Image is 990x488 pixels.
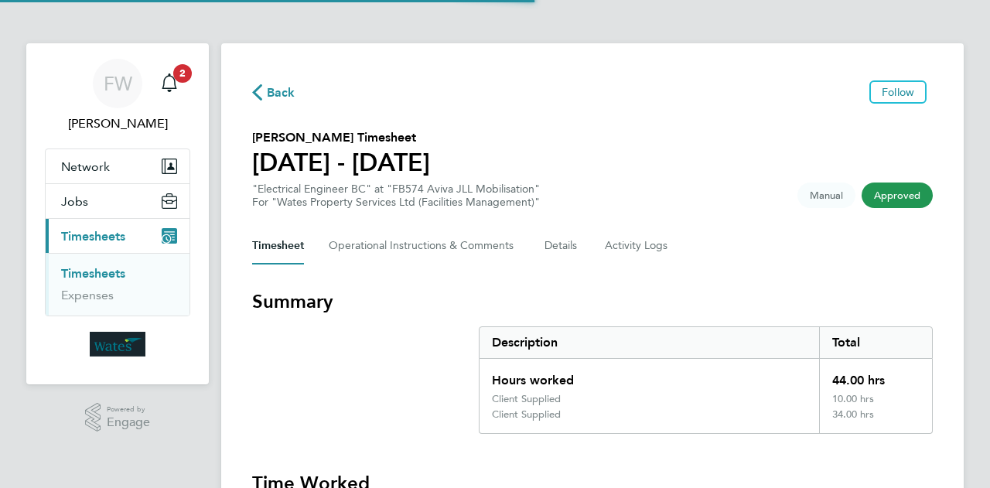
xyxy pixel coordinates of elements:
h2: [PERSON_NAME] Timesheet [252,128,430,147]
span: Jobs [61,194,88,209]
button: Follow [869,80,927,104]
button: Timesheet [252,227,304,264]
div: Summary [479,326,933,434]
span: Back [267,84,295,102]
h3: Summary [252,289,933,314]
a: Timesheets [61,266,125,281]
a: 2 [154,59,185,108]
span: Powered by [107,403,150,416]
button: Timesheets [46,219,189,253]
span: Timesheets [61,229,125,244]
button: Network [46,149,189,183]
span: Engage [107,416,150,429]
div: Timesheets [46,253,189,316]
div: Total [819,327,932,358]
div: 10.00 hrs [819,393,932,408]
span: Network [61,159,110,174]
button: Operational Instructions & Comments [329,227,520,264]
img: wates-logo-retina.png [90,332,145,357]
div: Client Supplied [492,393,561,405]
span: This timesheet was manually created. [797,183,855,208]
div: "Electrical Engineer BC" at "FB574 Aviva JLL Mobilisation" [252,183,540,209]
button: Activity Logs [605,227,670,264]
div: Description [480,327,819,358]
div: Client Supplied [492,408,561,421]
span: Frank Watts [45,114,190,133]
span: Follow [882,85,914,99]
button: Details [544,227,580,264]
span: This timesheet has been approved. [862,183,933,208]
span: 2 [173,64,192,83]
h1: [DATE] - [DATE] [252,147,430,178]
a: Go to home page [45,332,190,357]
a: FW[PERSON_NAME] [45,59,190,133]
div: 44.00 hrs [819,359,932,393]
button: Back [252,82,295,101]
div: 34.00 hrs [819,408,932,433]
div: Hours worked [480,359,819,393]
a: Expenses [61,288,114,302]
nav: Main navigation [26,43,209,384]
button: Jobs [46,184,189,218]
a: Powered byEngage [85,403,151,432]
div: For "Wates Property Services Ltd (Facilities Management)" [252,196,540,209]
span: FW [104,73,132,94]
